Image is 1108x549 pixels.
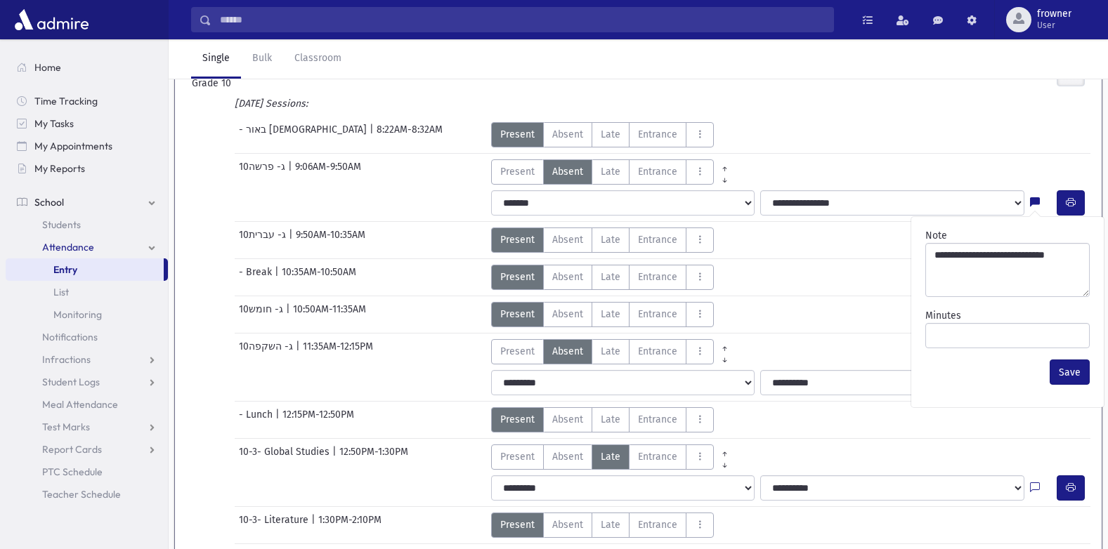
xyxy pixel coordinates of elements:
div: AttTypes [491,265,714,290]
div: AttTypes [491,227,714,253]
span: 10ג- פרשה [239,159,288,185]
span: Absent [552,344,583,359]
span: 1:30PM-2:10PM [318,512,382,538]
span: Entrance [638,307,677,322]
span: Absent [552,270,583,284]
span: 10-3- Global Studies [239,444,332,470]
div: AttTypes [491,444,736,470]
span: Monitoring [53,308,102,321]
span: 12:15PM-12:50PM [282,407,354,432]
span: 10ג- השקפה [239,339,296,364]
input: Search [211,7,833,32]
span: 10-3- Literature [239,512,311,538]
span: | [370,122,377,147]
span: 11:35AM-12:15PM [303,339,373,364]
span: | [275,265,282,290]
span: 10:35AM-10:50AM [282,265,356,290]
span: 10ג- עברית [239,227,289,253]
span: My Reports [34,162,85,175]
a: Report Cards [6,438,168,461]
span: | [296,339,303,364]
span: Students [42,218,81,231]
span: 9:50AM-10:35AM [296,227,365,253]
span: Present [500,449,535,464]
a: Infractions [6,348,168,371]
span: School [34,196,64,209]
span: List [53,286,69,298]
span: Entrance [638,127,677,142]
span: | [286,302,293,327]
span: | [332,444,339,470]
span: Absent [552,412,583,427]
span: Attendance [42,241,94,253]
span: 9:06AM-9:50AM [295,159,361,185]
span: Teacher Schedule [42,488,121,501]
span: Absent [552,232,583,247]
span: Entrance [638,232,677,247]
span: User [1037,20,1071,31]
span: Late [601,344,620,359]
span: Late [601,307,620,322]
span: Time Tracking [34,95,98,107]
i: [DATE] Sessions: [235,98,308,110]
a: Classroom [283,39,353,79]
a: My Tasks [6,112,168,135]
span: - Break [239,265,275,290]
span: Entrance [638,270,677,284]
span: Infractions [42,353,91,366]
span: Meal Attendance [42,398,118,411]
span: Absent [552,517,583,532]
span: Present [500,164,535,179]
span: - באור [DEMOGRAPHIC_DATA] [239,122,370,147]
a: Attendance [6,236,168,258]
a: Monitoring [6,303,168,326]
a: PTC Schedule [6,461,168,483]
span: | [288,159,295,185]
a: Test Marks [6,416,168,438]
a: Home [6,56,168,79]
span: Late [601,449,620,464]
a: Single [191,39,241,79]
span: Absent [552,127,583,142]
span: Present [500,517,535,532]
span: Late [601,270,620,284]
span: Present [500,412,535,427]
span: Present [500,270,535,284]
span: Present [500,232,535,247]
a: Meal Attendance [6,393,168,416]
span: PTC Schedule [42,465,103,478]
a: Students [6,213,168,236]
span: 8:22AM-8:32AM [377,122,443,147]
span: Present [500,344,535,359]
a: My Appointments [6,135,168,157]
span: Notifications [42,331,98,343]
span: Late [601,232,620,247]
div: AttTypes [491,339,736,364]
span: Test Marks [42,421,90,433]
span: Late [601,412,620,427]
span: Late [601,164,620,179]
span: Absent [552,449,583,464]
span: 10:50AM-11:35AM [293,302,366,327]
a: Bulk [241,39,283,79]
span: | [275,407,282,432]
span: Home [34,61,61,74]
span: Absent [552,164,583,179]
span: Entrance [638,344,677,359]
span: frowner [1037,8,1071,20]
div: AttTypes [491,512,714,538]
a: Student Logs [6,371,168,393]
span: | [289,227,296,253]
span: Entrance [638,164,677,179]
a: School [6,191,168,213]
a: Teacher Schedule [6,483,168,505]
div: AttTypes [491,122,714,147]
label: Note [925,228,947,243]
a: Notifications [6,326,168,348]
span: Student Logs [42,376,100,388]
label: Minutes [925,308,961,323]
div: AttTypes [491,302,714,327]
span: Present [500,127,535,142]
span: My Appointments [34,140,112,152]
span: Present [500,307,535,322]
